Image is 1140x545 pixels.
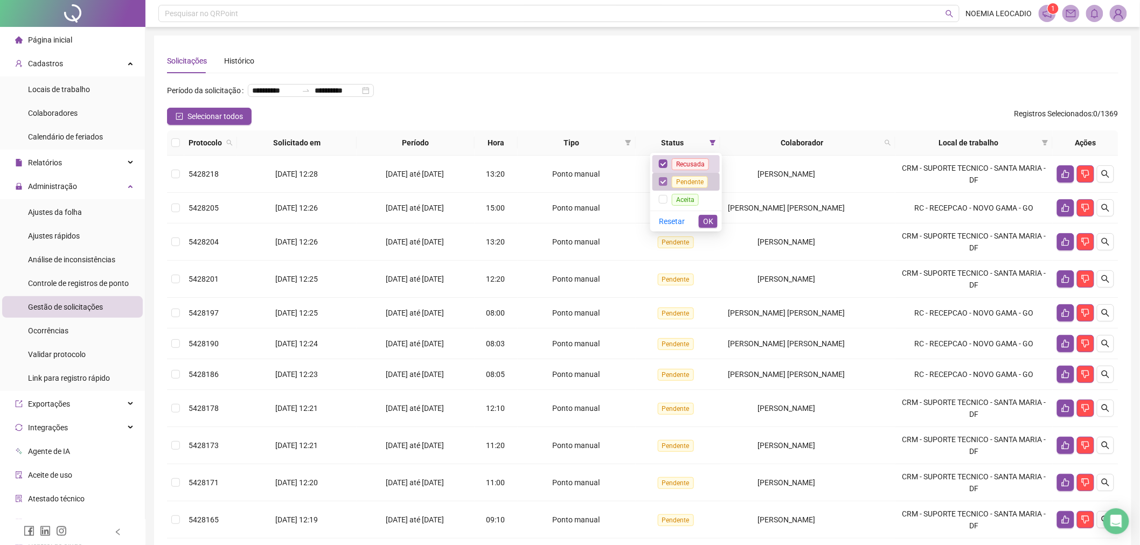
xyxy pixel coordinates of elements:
[703,215,713,227] span: OK
[386,309,444,317] span: [DATE] até [DATE]
[728,204,845,212] span: [PERSON_NAME] [PERSON_NAME]
[1101,370,1110,379] span: search
[1081,237,1090,246] span: dislike
[1081,441,1090,450] span: dislike
[1101,204,1110,212] span: search
[1101,441,1110,450] span: search
[189,404,219,413] span: 5428178
[725,137,880,149] span: Colaborador
[655,215,689,228] button: Resetar
[882,135,893,151] span: search
[1081,275,1090,283] span: dislike
[552,441,600,450] span: Ponto manual
[276,370,318,379] span: [DATE] 12:23
[1081,478,1090,487] span: dislike
[895,223,1053,261] td: CRM - SUPORTE TECNICO - SANTA MARIA - DF
[895,390,1053,427] td: CRM - SUPORTE TECNICO - SANTA MARIA - DF
[757,275,815,283] span: [PERSON_NAME]
[56,526,67,536] span: instagram
[1057,137,1114,149] div: Ações
[486,204,505,212] span: 15:00
[1101,339,1110,348] span: search
[28,303,103,311] span: Gestão de solicitações
[224,55,254,67] div: Histórico
[28,494,85,503] span: Atestado técnico
[486,237,505,246] span: 13:20
[486,170,505,178] span: 13:20
[552,275,600,283] span: Ponto manual
[1042,9,1052,18] span: notification
[189,478,219,487] span: 5428171
[1061,478,1070,487] span: like
[552,339,600,348] span: Ponto manual
[15,495,23,502] span: solution
[1090,9,1100,18] span: bell
[28,518,76,527] span: Gerar QRCode
[625,139,631,146] span: filter
[895,156,1053,193] td: CRM - SUPORTE TECNICO - SANTA MARIA - DF
[728,370,845,379] span: [PERSON_NAME] [PERSON_NAME]
[276,339,318,348] span: [DATE] 12:24
[15,36,23,44] span: home
[895,329,1053,359] td: RC - RECEPCAO - NOVO GAMA - GO
[276,441,318,450] span: [DATE] 12:21
[486,515,505,524] span: 09:10
[757,515,815,524] span: [PERSON_NAME]
[658,514,694,526] span: Pendente
[189,441,219,450] span: 5428173
[28,255,115,264] span: Análise de inconsistências
[386,339,444,348] span: [DATE] até [DATE]
[386,404,444,413] span: [DATE] até [DATE]
[189,137,222,149] span: Protocolo
[658,308,694,319] span: Pendente
[1101,237,1110,246] span: search
[187,110,243,122] span: Selecionar todos
[1014,108,1118,125] span: : 0 / 1369
[1101,170,1110,178] span: search
[486,339,505,348] span: 08:03
[28,132,103,141] span: Calendário de feriados
[1066,9,1076,18] span: mail
[28,279,129,288] span: Controle de registros de ponto
[1101,515,1110,524] span: search
[658,369,694,381] span: Pendente
[1061,404,1070,413] span: like
[15,159,23,166] span: file
[15,400,23,408] span: export
[895,359,1053,390] td: RC - RECEPCAO - NOVO GAMA - GO
[15,183,23,190] span: lock
[552,404,600,413] span: Ponto manual
[1061,170,1070,178] span: like
[189,370,219,379] span: 5428186
[1081,404,1090,413] span: dislike
[885,139,891,146] span: search
[658,338,694,350] span: Pendente
[28,350,86,359] span: Validar protocolo
[728,309,845,317] span: [PERSON_NAME] [PERSON_NAME]
[486,478,505,487] span: 11:00
[658,440,694,452] span: Pendente
[710,139,716,146] span: filter
[176,113,183,120] span: check-square
[757,478,815,487] span: [PERSON_NAME]
[895,298,1053,329] td: RC - RECEPCAO - NOVO GAMA - GO
[1048,3,1059,14] sup: 1
[486,370,505,379] span: 08:05
[276,404,318,413] span: [DATE] 12:21
[189,339,219,348] span: 5428190
[1081,309,1090,317] span: dislike
[672,176,708,188] span: Pendente
[1110,5,1127,22] img: 89156
[1081,170,1090,178] span: dislike
[40,526,51,536] span: linkedin
[276,515,318,524] span: [DATE] 12:19
[1081,204,1090,212] span: dislike
[189,275,219,283] span: 5428201
[15,471,23,479] span: audit
[189,309,219,317] span: 5428197
[1081,370,1090,379] span: dislike
[302,86,310,95] span: swap-right
[28,208,82,216] span: Ajustes da folha
[552,204,600,212] span: Ponto manual
[552,515,600,524] span: Ponto manual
